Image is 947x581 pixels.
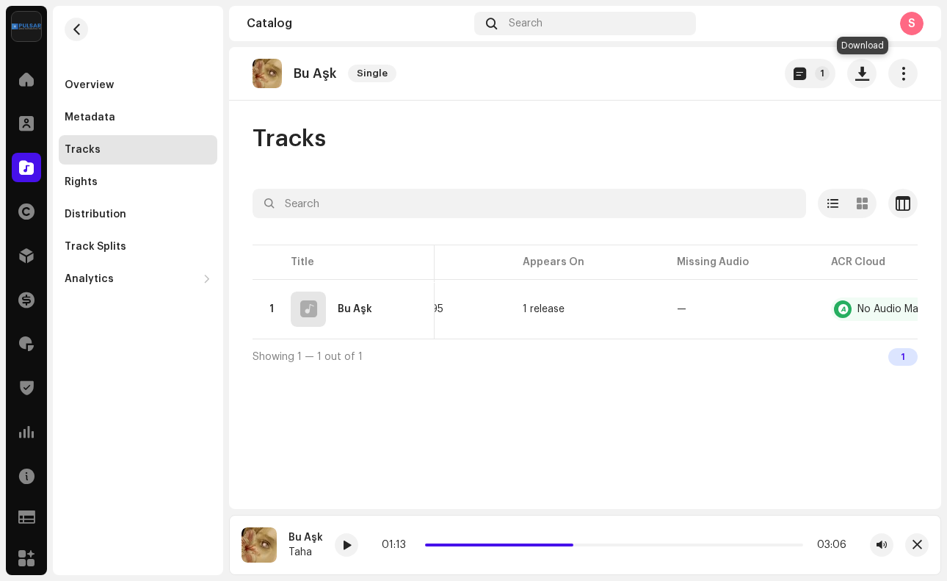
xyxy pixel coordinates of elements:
[65,273,114,285] div: Analytics
[382,539,419,551] div: 01:13
[242,527,277,563] img: 100f2671-afdd-47c2-a7e8-123d3e77435b
[59,200,217,229] re-m-nav-item: Distribution
[65,241,126,253] div: Track Splits
[289,532,323,544] div: Bu Aşk
[59,71,217,100] re-m-nav-item: Overview
[247,18,468,29] div: Catalog
[348,65,396,82] span: Single
[815,66,830,81] p-badge: 1
[65,209,126,220] div: Distribution
[888,348,918,366] div: 1
[857,304,935,314] div: No Audio Match
[253,352,363,362] span: Showing 1 — 1 out of 1
[523,304,653,314] span: 1 release
[785,59,835,88] button: 1
[65,79,114,91] div: Overview
[338,304,372,314] div: Bu Aşk
[253,124,326,154] span: Tracks
[289,546,323,558] div: Taha
[509,18,543,29] span: Search
[253,189,806,218] input: Search
[59,167,217,197] re-m-nav-item: Rights
[677,304,808,314] re-a-table-badge: —
[523,304,565,314] div: 1 release
[65,144,101,156] div: Tracks
[12,12,41,41] img: 1d4ab021-3d3a-477c-8d2a-5ac14ed14e8d
[59,135,217,165] re-m-nav-item: Tracks
[65,176,98,188] div: Rights
[59,103,217,132] re-m-nav-item: Metadata
[65,112,115,123] div: Metadata
[59,232,217,261] re-m-nav-item: Track Splits
[294,66,336,82] p: Bu Aşk
[900,12,924,35] div: S
[809,539,846,551] div: 03:06
[253,59,282,88] img: 100f2671-afdd-47c2-a7e8-123d3e77435b
[59,264,217,294] re-m-nav-dropdown: Analytics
